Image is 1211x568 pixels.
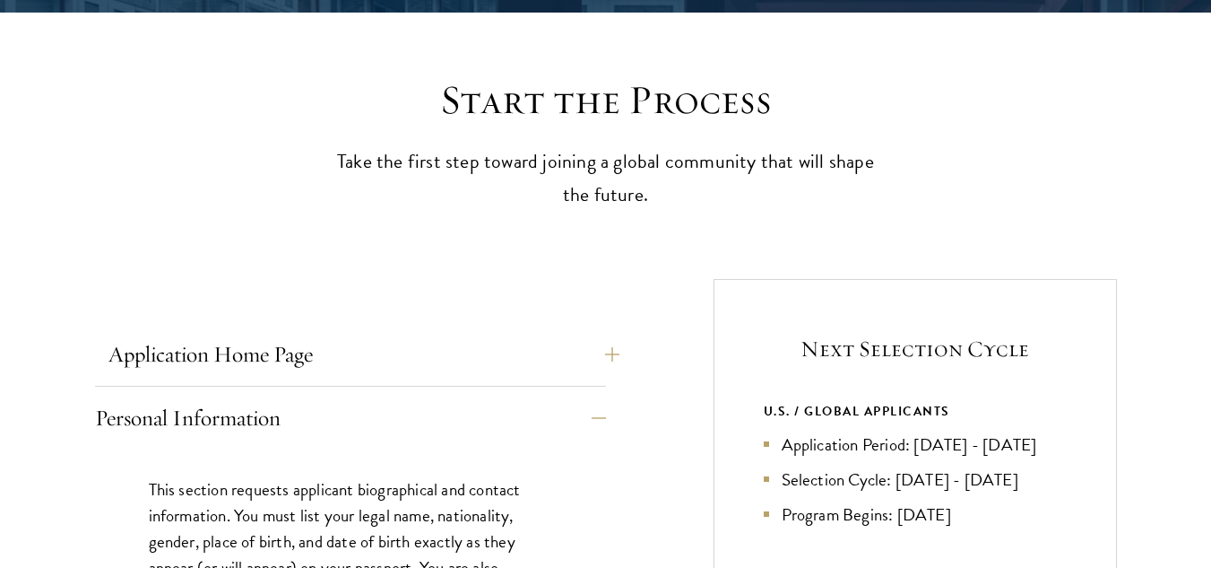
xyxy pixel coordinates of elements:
li: Program Begins: [DATE] [764,502,1067,528]
button: Personal Information [95,397,606,440]
li: Selection Cycle: [DATE] - [DATE] [764,467,1067,493]
p: Take the first step toward joining a global community that will shape the future. [328,145,884,212]
h2: Start the Process [328,75,884,126]
button: Application Home Page [108,333,619,376]
li: Application Period: [DATE] - [DATE] [764,432,1067,458]
h5: Next Selection Cycle [764,334,1067,364]
div: U.S. / GLOBAL APPLICANTS [764,400,1067,423]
